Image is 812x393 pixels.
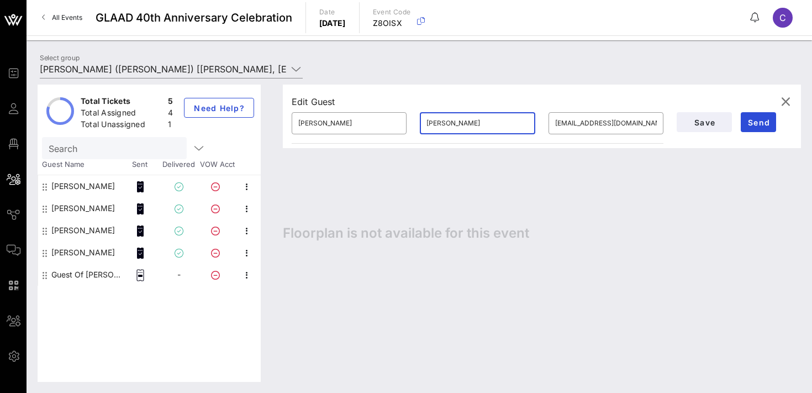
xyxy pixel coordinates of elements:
[319,18,346,29] p: [DATE]
[51,175,115,197] div: Andrea Bowers
[184,98,254,118] button: Need Help?
[177,270,181,279] span: -
[38,159,120,170] span: Guest Name
[168,119,173,133] div: 1
[198,159,236,170] span: VOW Acct
[81,96,164,109] div: Total Tickets
[741,112,776,132] button: Send
[168,96,173,109] div: 5
[51,219,115,242] div: Marci Bowers
[51,264,121,286] div: Guest Of Marci Bowers
[35,9,89,27] a: All Events
[283,225,529,242] span: Floorplan is not available for this event
[52,13,82,22] span: All Events
[319,7,346,18] p: Date
[81,119,164,133] div: Total Unassigned
[686,118,723,127] span: Save
[298,114,400,132] input: First Name*
[159,159,198,170] span: Delivered
[96,9,292,26] span: GLAAD 40th Anniversary Celebration
[745,118,772,127] span: Send
[168,107,173,121] div: 4
[773,8,793,28] div: C
[373,7,411,18] p: Event Code
[677,112,732,132] button: Save
[120,159,159,170] span: Sent
[51,242,115,264] div: Zoe Rodriguez
[40,54,80,62] label: Select group
[373,18,411,29] p: Z8OISX
[779,12,786,23] span: C
[292,94,335,109] div: Edit Guest
[51,197,115,219] div: Juliana Frye
[81,107,164,121] div: Total Assigned
[555,114,657,132] input: Email
[193,103,245,113] span: Need Help?
[426,114,528,132] input: Last Name*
